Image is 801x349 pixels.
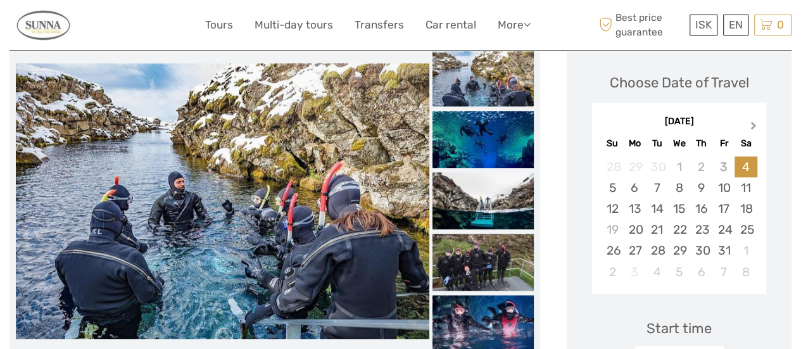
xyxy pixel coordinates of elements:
a: Transfers [355,16,404,34]
div: Not available Sunday, October 19th, 2025 [601,219,623,240]
div: Choose Sunday, November 2nd, 2025 [601,262,623,282]
div: Choose Friday, October 24th, 2025 [712,219,735,240]
div: Choose Monday, October 13th, 2025 [624,198,646,219]
a: Multi-day tours [255,16,333,34]
div: Choose Wednesday, October 29th, 2025 [668,240,690,261]
div: Choose Saturday, October 18th, 2025 [735,198,757,219]
div: Choose Thursday, October 16th, 2025 [690,198,712,219]
div: Choose Thursday, October 30th, 2025 [690,240,712,261]
img: a3c631b1fa9a4fddb563e960e5663e0e_slider_thumbnail.jpg [432,49,534,106]
div: Choose Saturday, November 8th, 2025 [735,262,757,282]
div: Fr [712,135,735,152]
div: Choose Wednesday, November 5th, 2025 [668,262,690,282]
a: Car rental [426,16,476,34]
img: 819a1eecfd114fb1a401af8bc4cc3ab6_slider_thumbnail.jpg [432,234,534,291]
div: Choose Tuesday, October 21st, 2025 [646,219,668,240]
div: Choose Tuesday, October 14th, 2025 [646,198,668,219]
a: More [498,16,531,34]
div: Choose Wednesday, October 15th, 2025 [668,198,690,219]
div: EN [723,15,748,35]
div: month 2025-10 [596,156,762,282]
div: Su [601,135,623,152]
div: Choose Monday, October 27th, 2025 [624,240,646,261]
img: ee9e9d8e5f274d178766e21dd2f7f546_slider_thumbnail.jpg [432,111,534,168]
div: Choose Sunday, October 5th, 2025 [601,177,623,198]
div: Choose Tuesday, October 28th, 2025 [646,240,668,261]
div: Th [690,135,712,152]
div: Choose Friday, November 7th, 2025 [712,262,735,282]
div: Choose Saturday, October 11th, 2025 [735,177,757,198]
div: Choose Wednesday, October 8th, 2025 [668,177,690,198]
div: Choose Friday, October 10th, 2025 [712,177,735,198]
span: 0 [775,18,786,31]
div: Choose Thursday, October 23rd, 2025 [690,219,712,240]
div: Tu [646,135,668,152]
div: Choose Saturday, November 1st, 2025 [735,240,757,261]
div: Choose Thursday, October 9th, 2025 [690,177,712,198]
div: Not available Monday, November 3rd, 2025 [624,262,646,282]
div: [DATE] [592,115,766,129]
div: Not available Thursday, October 2nd, 2025 [690,156,712,177]
div: Choose Thursday, November 6th, 2025 [690,262,712,282]
div: Choose Tuesday, October 7th, 2025 [646,177,668,198]
div: Mo [624,135,646,152]
div: Not available Friday, October 3rd, 2025 [712,156,735,177]
div: Not available Monday, September 29th, 2025 [624,156,646,177]
div: Not available Sunday, September 28th, 2025 [601,156,623,177]
a: Tours [205,16,233,34]
div: Choose Saturday, October 25th, 2025 [735,219,757,240]
p: We're away right now. Please check back later! [18,22,143,32]
div: Choose Friday, October 31st, 2025 [712,240,735,261]
div: Choose Tuesday, November 4th, 2025 [646,262,668,282]
span: ISK [695,18,712,31]
div: We [668,135,690,152]
div: Choose Monday, October 6th, 2025 [624,177,646,198]
button: Next Month [745,118,765,139]
div: Choose Sunday, October 12th, 2025 [601,198,623,219]
div: Not available Wednesday, October 1st, 2025 [668,156,690,177]
span: Best price guarantee [596,11,686,39]
img: 4b98f5784b314e90b492779d3737ec56_slider_thumbnail.jpg [432,172,534,229]
div: Choose Monday, October 20th, 2025 [624,219,646,240]
div: Not available Tuesday, September 30th, 2025 [646,156,668,177]
div: Choose Friday, October 17th, 2025 [712,198,735,219]
div: Choose Date of Travel [610,73,749,92]
div: Choose Saturday, October 4th, 2025 [735,156,757,177]
div: Choose Wednesday, October 22nd, 2025 [668,219,690,240]
div: Start time [646,319,712,338]
img: General info [9,10,77,41]
button: Open LiveChat chat widget [146,20,161,35]
div: Choose Sunday, October 26th, 2025 [601,240,623,261]
img: a3c631b1fa9a4fddb563e960e5663e0e_main_slider.jpg [16,63,429,339]
div: Sa [735,135,757,152]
